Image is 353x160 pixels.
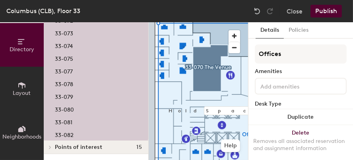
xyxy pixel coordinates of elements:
[287,5,303,17] button: Close
[55,53,73,62] p: 33-075
[10,46,34,53] span: Directory
[248,125,353,160] button: DeleteRemoves all associated reservation and assignment information
[221,139,240,152] button: Help
[55,129,74,139] p: 33-082
[284,22,313,39] button: Policies
[55,104,74,113] p: 33-080
[310,5,342,17] button: Publish
[55,28,73,37] p: 33-073
[136,144,142,150] span: 15
[13,90,31,96] span: Layout
[255,68,347,75] div: Amenities
[55,40,73,50] p: 33-074
[55,91,73,100] p: 33-079
[6,6,80,16] div: Columbus (CLB), Floor 33
[256,22,284,39] button: Details
[253,138,348,152] div: Removes all associated reservation and assignment information
[248,109,353,125] button: Duplicate
[2,133,41,140] span: Neighborhoods
[55,117,72,126] p: 33-081
[253,7,261,15] img: Undo
[55,144,102,150] span: Points of interest
[55,79,73,88] p: 33-078
[55,66,73,75] p: 33-077
[259,81,330,91] input: Add amenities
[266,7,274,15] img: Redo
[255,101,347,107] div: Desk Type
